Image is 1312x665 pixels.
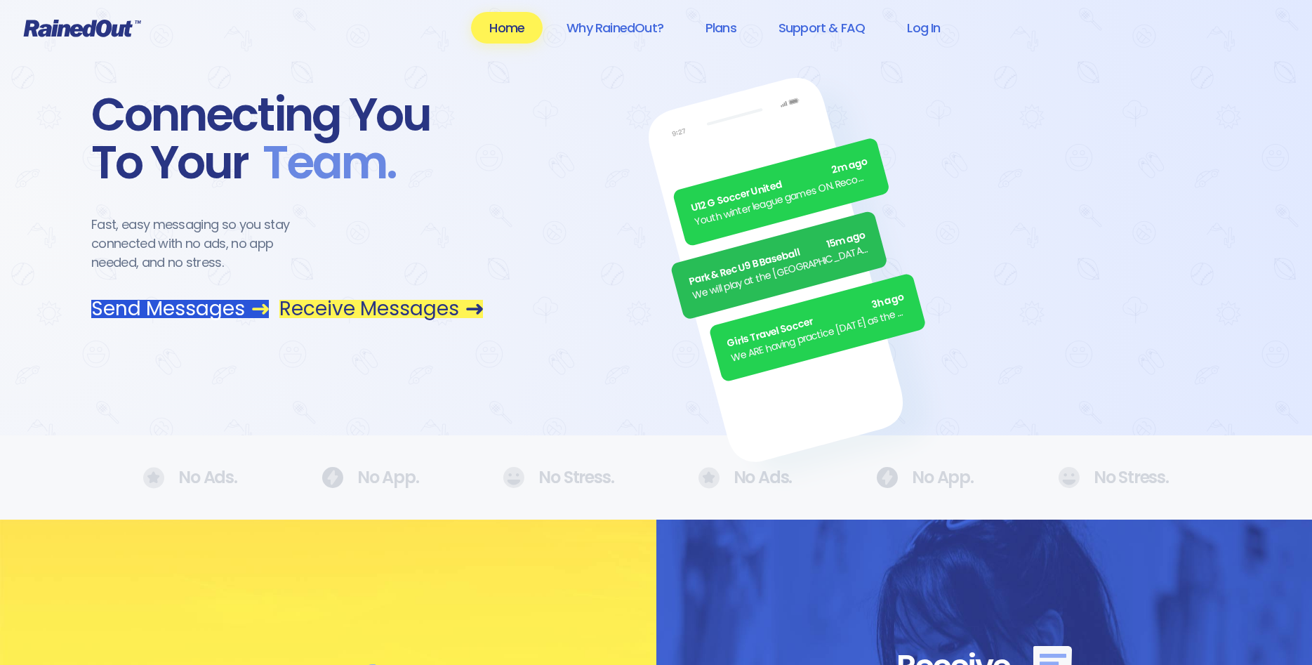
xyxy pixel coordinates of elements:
[687,228,868,289] div: Park & Rec U9 B Baseball
[698,467,720,489] img: No Ads.
[760,12,883,44] a: Support & FAQ
[249,139,396,187] span: Team .
[322,467,419,488] div: No App.
[876,467,898,488] img: No Ads.
[322,467,343,488] img: No Ads.
[91,300,269,318] a: Send Messages
[691,242,871,303] div: We will play at the [GEOGRAPHIC_DATA]. Wear white, be at the field by 5pm.
[726,290,906,352] div: Girls Travel Soccer
[889,12,958,44] a: Log In
[1058,467,1169,488] div: No Stress.
[693,169,873,230] div: Youth winter league games ON. Recommend running shoes/sneakers for players as option for footwear.
[870,290,906,313] span: 3h ago
[825,228,867,252] span: 15m ago
[503,467,524,488] img: No Ads.
[471,12,543,44] a: Home
[687,12,755,44] a: Plans
[729,304,910,366] div: We ARE having practice [DATE] as the sun is finally out.
[548,12,682,44] a: Why RainedOut?
[143,467,237,489] div: No Ads.
[279,300,483,318] a: Receive Messages
[698,467,793,489] div: No Ads.
[91,215,316,272] div: Fast, easy messaging so you stay connected with no ads, no app needed, and no stress.
[689,154,870,216] div: U12 G Soccer United
[830,154,870,178] span: 2m ago
[91,91,483,187] div: Connecting You To Your
[1058,467,1080,488] img: No Ads.
[876,467,974,488] div: No App.
[143,467,164,489] img: No Ads.
[503,467,614,488] div: No Stress.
